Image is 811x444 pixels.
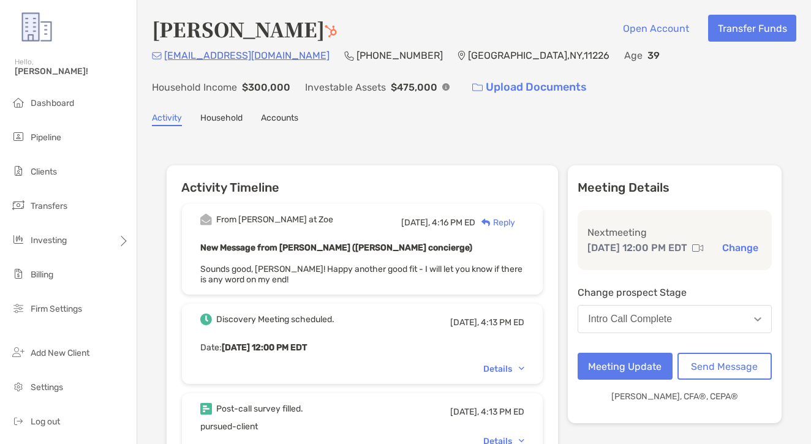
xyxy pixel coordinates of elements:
p: 39 [647,48,660,63]
span: 4:13 PM ED [481,407,524,417]
div: Discovery Meeting scheduled. [216,314,334,325]
p: [GEOGRAPHIC_DATA] , NY , 11226 [468,48,609,63]
p: Household Income [152,80,237,95]
p: Age [624,48,643,63]
p: Date : [200,340,524,355]
p: $475,000 [391,80,437,95]
span: [DATE], [450,407,479,417]
img: pipeline icon [11,129,26,144]
p: $300,000 [242,80,290,95]
p: [EMAIL_ADDRESS][DOMAIN_NAME] [164,48,330,63]
img: Open dropdown arrow [754,317,761,322]
p: [PERSON_NAME], CFA®, CEPA® [611,389,738,404]
p: Change prospect Stage [578,285,772,300]
button: Transfer Funds [708,15,796,42]
img: firm-settings icon [11,301,26,315]
img: settings icon [11,379,26,394]
img: logout icon [11,413,26,428]
div: Intro Call Complete [588,314,672,325]
div: Details [483,364,524,374]
button: Meeting Update [578,353,672,380]
img: clients icon [11,164,26,178]
p: Meeting Details [578,180,772,195]
img: Hubspot Icon [325,25,337,37]
p: [DATE] 12:00 PM EDT [587,240,687,255]
img: Event icon [200,314,212,325]
span: [DATE], [401,217,430,228]
div: Reply [475,216,515,229]
img: transfers icon [11,198,26,213]
a: Upload Documents [464,74,595,100]
span: [PERSON_NAME]! [15,66,129,77]
img: communication type [692,243,703,253]
span: Settings [31,382,63,393]
span: [DATE], [450,317,479,328]
span: 4:13 PM ED [481,317,524,328]
img: Event icon [200,403,212,415]
button: Change [719,241,762,254]
img: Chevron icon [519,439,524,443]
img: Event icon [200,214,212,225]
a: Accounts [261,113,298,126]
b: [DATE] 12:00 PM EDT [222,342,307,353]
span: Pipeline [31,132,61,143]
span: pursued-client [200,421,258,432]
div: Post-call survey filled. [216,404,303,414]
span: Sounds good, [PERSON_NAME]! Happy another good fit - I will let you know if there is any word on ... [200,264,522,285]
p: Investable Assets [305,80,386,95]
span: Clients [31,167,57,177]
img: Chevron icon [519,367,524,371]
img: Reply icon [481,219,491,227]
img: button icon [472,83,483,92]
img: billing icon [11,266,26,281]
span: Dashboard [31,98,74,108]
img: dashboard icon [11,95,26,110]
img: Location Icon [458,51,466,61]
span: Add New Client [31,348,89,358]
img: Info Icon [442,83,450,91]
img: add_new_client icon [11,345,26,359]
span: Investing [31,235,67,246]
img: Zoe Logo [15,5,59,49]
div: From [PERSON_NAME] at Zoe [216,214,333,225]
p: [PHONE_NUMBER] [356,48,443,63]
b: New Message from [PERSON_NAME] ([PERSON_NAME] concierge) [200,243,472,253]
h6: Activity Timeline [167,165,558,195]
img: Phone Icon [344,51,354,61]
span: Log out [31,416,60,427]
span: 4:16 PM ED [432,217,475,228]
a: Household [200,113,243,126]
img: investing icon [11,232,26,247]
p: Next meeting [587,225,762,240]
span: Billing [31,269,53,280]
span: Transfers [31,201,67,211]
a: Activity [152,113,182,126]
button: Send Message [677,353,772,380]
img: Email Icon [152,52,162,59]
button: Open Account [613,15,698,42]
h4: [PERSON_NAME] [152,15,337,43]
span: Firm Settings [31,304,82,314]
a: Go to Hubspot Deal [325,15,337,43]
button: Intro Call Complete [578,305,772,333]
